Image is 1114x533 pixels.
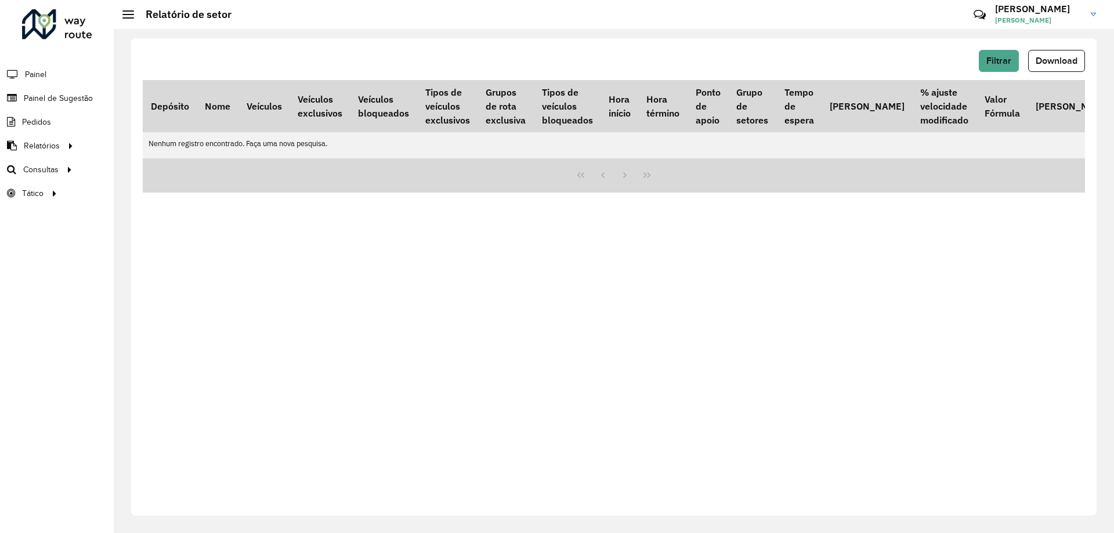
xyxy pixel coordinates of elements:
[601,80,638,132] th: Hora início
[822,80,912,132] th: [PERSON_NAME]
[967,2,992,27] a: Contato Rápido
[976,80,1028,132] th: Valor Fórmula
[290,80,350,132] th: Veículos exclusivos
[979,50,1019,72] button: Filtrar
[24,140,60,152] span: Relatórios
[986,56,1011,66] span: Filtrar
[995,3,1082,14] h3: [PERSON_NAME]
[639,80,688,132] th: Hora término
[23,164,59,176] span: Consultas
[143,80,197,132] th: Depósito
[728,80,776,132] th: Grupo de setores
[1028,50,1085,72] button: Download
[534,80,601,132] th: Tipos de veículos bloqueados
[776,80,822,132] th: Tempo de espera
[913,80,976,132] th: % ajuste velocidade modificado
[22,116,51,128] span: Pedidos
[24,92,93,104] span: Painel de Sugestão
[350,80,417,132] th: Veículos bloqueados
[688,80,728,132] th: Ponto de apoio
[1036,56,1077,66] span: Download
[478,80,533,132] th: Grupos de rota exclusiva
[238,80,290,132] th: Veículos
[995,15,1082,26] span: [PERSON_NAME]
[134,8,232,21] h2: Relatório de setor
[25,68,46,81] span: Painel
[197,80,238,132] th: Nome
[22,187,44,200] span: Tático
[417,80,478,132] th: Tipos de veículos exclusivos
